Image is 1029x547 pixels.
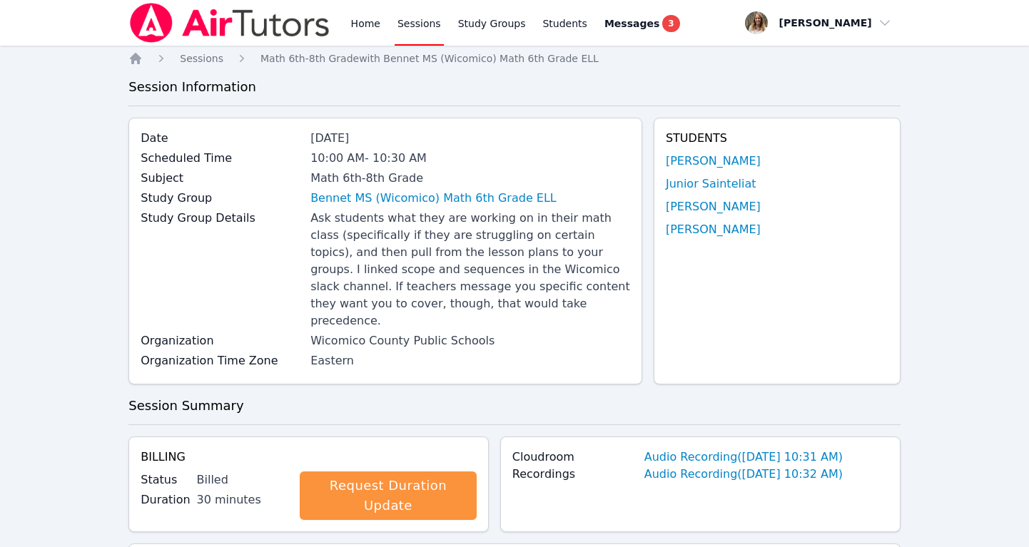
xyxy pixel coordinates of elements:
[512,449,636,483] label: Cloudroom Recordings
[141,150,302,167] label: Scheduled Time
[310,352,630,369] div: Eastern
[604,16,659,31] span: Messages
[260,51,599,66] a: Math 6th-8th Gradewith Bennet MS (Wicomico) Math 6th Grade ELL
[310,332,630,349] div: Wicomico County Public Schools
[666,153,761,170] a: [PERSON_NAME]
[310,150,630,167] div: 10:00 AM - 10:30 AM
[141,210,302,227] label: Study Group Details
[128,77,901,97] h3: Session Information
[644,466,843,483] a: Audio Recording([DATE] 10:32 AM)
[666,130,888,147] h4: Students
[141,332,302,349] label: Organization
[128,3,330,43] img: Air Tutors
[141,170,302,187] label: Subject
[141,130,302,147] label: Date
[180,51,223,66] a: Sessions
[662,15,679,32] span: 3
[260,53,599,64] span: Math 6th-8th Grade with Bennet MS (Wicomico) Math 6th Grade ELL
[128,396,901,416] h3: Session Summary
[141,449,477,466] h4: Billing
[310,170,630,187] div: Math 6th-8th Grade
[141,352,302,369] label: Organization Time Zone
[141,491,188,508] label: Duration
[180,53,223,64] span: Sessions
[141,471,188,489] label: Status
[666,221,761,238] a: [PERSON_NAME]
[141,190,302,207] label: Study Group
[666,175,756,193] a: Junior Sainteliat
[310,130,630,147] div: [DATE]
[666,198,761,215] a: [PERSON_NAME]
[644,449,843,466] a: Audio Recording([DATE] 10:31 AM)
[300,471,477,520] a: Request Duration Update
[128,51,901,66] nav: Breadcrumb
[310,190,557,207] a: Bennet MS (Wicomico) Math 6th Grade ELL
[310,210,630,329] div: Ask students what they are working on in their math class (specifically if they are struggling on...
[197,491,289,508] div: 30 minutes
[197,471,289,489] div: Billed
